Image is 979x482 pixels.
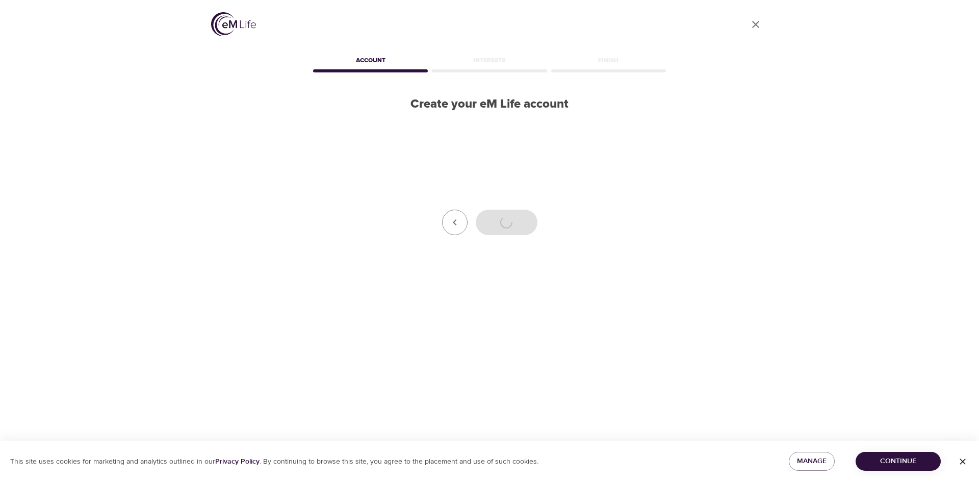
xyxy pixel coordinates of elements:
[743,12,768,37] a: close
[789,452,835,471] button: Manage
[311,97,668,112] h2: Create your eM Life account
[856,452,941,471] button: Continue
[864,455,933,468] span: Continue
[211,12,256,36] img: logo
[215,457,260,466] a: Privacy Policy
[797,455,827,468] span: Manage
